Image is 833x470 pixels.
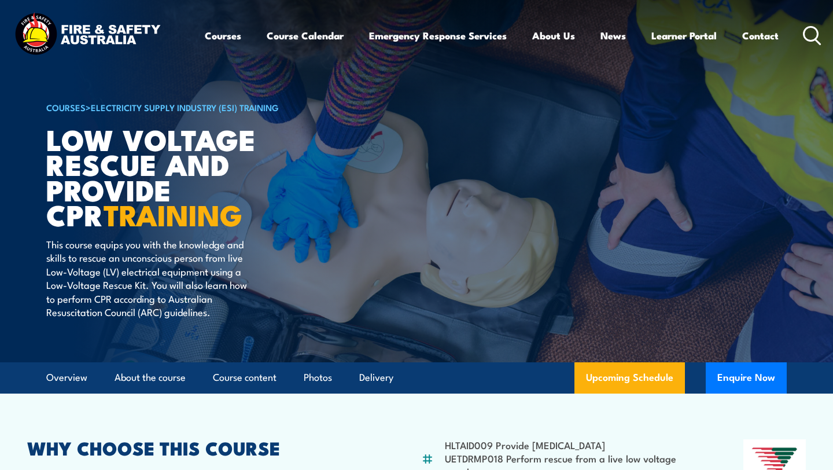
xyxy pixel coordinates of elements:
a: Course Calendar [267,20,344,51]
p: This course equips you with the knowledge and skills to rescue an unconscious person from live Lo... [46,237,257,318]
a: Upcoming Schedule [574,362,685,394]
a: Learner Portal [651,20,717,51]
button: Enquire Now [706,362,787,394]
a: Courses [205,20,241,51]
h1: Low Voltage Rescue and Provide CPR [46,126,332,226]
li: HLTAID009 Provide [MEDICAL_DATA] [445,438,687,451]
a: Photos [304,362,332,393]
a: Electricity Supply Industry (ESI) Training [91,101,279,113]
a: Overview [46,362,87,393]
strong: TRAINING [104,192,242,236]
a: Delivery [359,362,393,393]
a: Emergency Response Services [369,20,507,51]
a: News [600,20,626,51]
a: COURSES [46,101,86,113]
a: About the course [115,362,186,393]
a: About Us [532,20,575,51]
a: Contact [742,20,779,51]
h6: > [46,100,332,114]
h2: WHY CHOOSE THIS COURSE [27,439,365,456]
a: Course content [213,362,277,393]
